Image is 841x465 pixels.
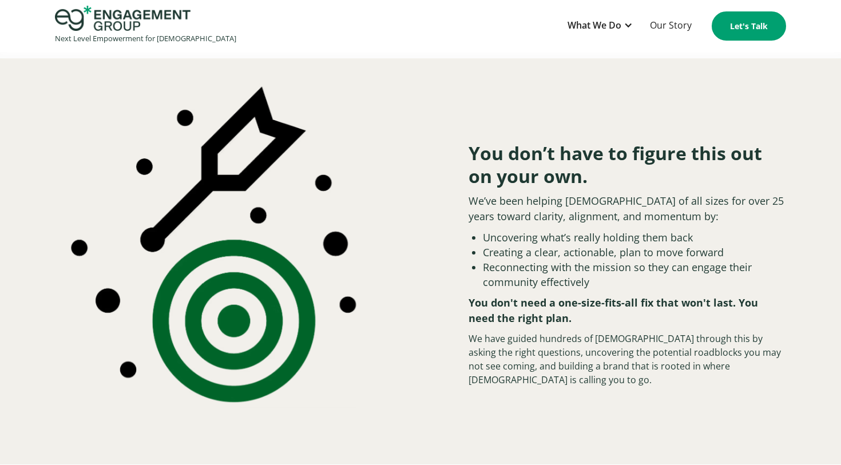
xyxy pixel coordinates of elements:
li: Reconnecting with the mission so they can engage their community effectively [483,260,787,289]
span: Organization [256,46,313,59]
img: Engagement Group Logo Icon [55,6,191,31]
div: What We Do [568,18,621,33]
a: Our Story [644,12,697,40]
div: What We Do [562,12,638,40]
div: Next Level Empowerment for [DEMOGRAPHIC_DATA] [55,31,236,46]
p: We have guided hundreds of [DEMOGRAPHIC_DATA] through this by asking the right questions, uncover... [469,332,787,387]
strong: You don't need a one-size-fits-all fix that won't last. You need the right plan. [469,296,758,325]
img: An image of an arrow missing the target [66,82,384,408]
p: We’ve been helping [DEMOGRAPHIC_DATA] of all sizes for over 25 years toward clarity, alignment, a... [469,193,787,224]
li: Creating a clear, actionable, plan to move forward [483,245,787,260]
strong: You don’t have to figure this out on your own. [469,141,762,188]
li: Uncovering what’s really holding them back [483,230,787,245]
a: Let's Talk [712,11,786,41]
a: home [55,6,236,46]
